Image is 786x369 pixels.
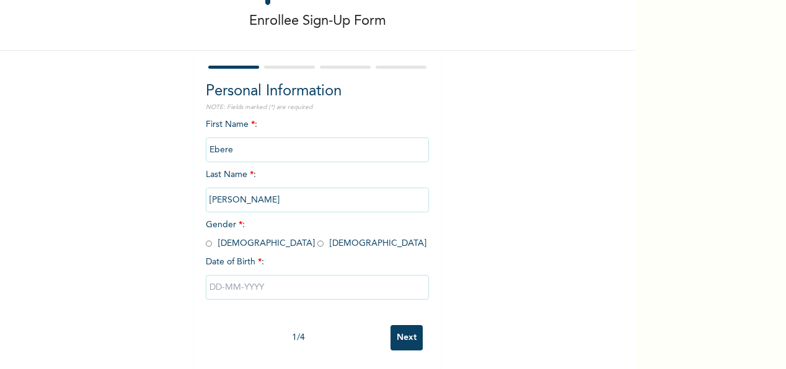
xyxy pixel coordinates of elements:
p: Enrollee Sign-Up Form [249,11,386,32]
input: Next [391,325,423,350]
span: Last Name : [206,170,429,204]
input: DD-MM-YYYY [206,275,429,300]
p: NOTE: Fields marked (*) are required [206,103,429,112]
span: Date of Birth : [206,256,264,269]
span: First Name : [206,120,429,154]
h2: Personal Information [206,80,429,103]
span: Gender : [DEMOGRAPHIC_DATA] [DEMOGRAPHIC_DATA] [206,220,426,248]
input: Enter your last name [206,188,429,212]
input: Enter your first name [206,137,429,162]
div: 1 / 4 [206,331,391,344]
